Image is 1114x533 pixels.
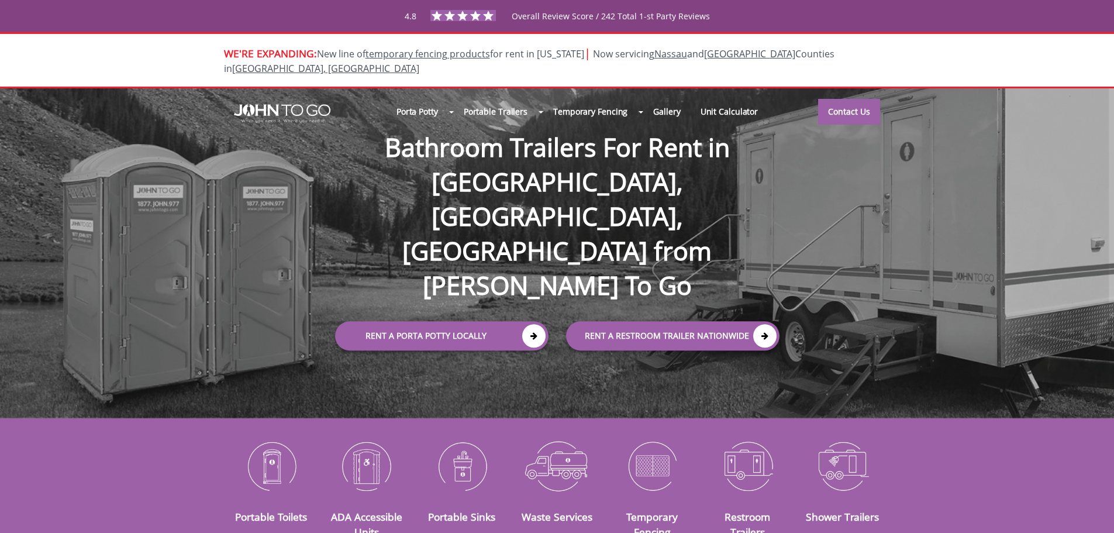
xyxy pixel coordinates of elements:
[654,47,687,60] a: Nassau
[709,435,787,496] img: Restroom-Trailers-icon_N.png
[232,62,419,75] a: [GEOGRAPHIC_DATA], [GEOGRAPHIC_DATA]
[806,510,879,524] a: Shower Trailers
[224,46,317,60] span: WE'RE EXPANDING:
[423,435,501,496] img: Portable-Sinks-icon_N.png
[818,99,880,125] a: Contact Us
[804,435,882,496] img: Shower-Trailers-icon_N.png
[566,321,780,350] a: rent a RESTROOM TRAILER Nationwide
[233,435,311,496] img: Portable-Toilets-icon_N.png
[518,435,596,496] img: Waste-Services-icon_N.png
[613,435,691,496] img: Temporary-Fencing-cion_N.png
[405,11,416,22] span: 4.8
[234,104,330,123] img: JOHN to go
[512,11,710,45] span: Overall Review Score / 242 Total 1-st Party Reviews
[584,45,591,61] span: |
[704,47,795,60] a: [GEOGRAPHIC_DATA]
[428,510,495,524] a: Portable Sinks
[235,510,307,524] a: Portable Toilets
[643,99,690,124] a: Gallery
[335,321,549,350] a: Rent a Porta Potty Locally
[454,99,537,124] a: Portable Trailers
[522,510,592,524] a: Waste Services
[543,99,637,124] a: Temporary Fencing
[327,435,405,496] img: ADA-Accessible-Units-icon_N.png
[224,47,834,75] span: New line of for rent in [US_STATE]
[365,47,490,60] a: temporary fencing products
[387,99,448,124] a: Porta Potty
[323,92,791,303] h1: Bathroom Trailers For Rent in [GEOGRAPHIC_DATA], [GEOGRAPHIC_DATA], [GEOGRAPHIC_DATA] from [PERSO...
[224,47,834,75] span: Now servicing and Counties in
[691,99,768,124] a: Unit Calculator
